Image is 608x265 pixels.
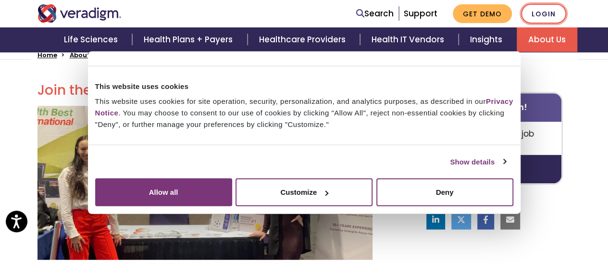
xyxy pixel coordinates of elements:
a: Search [356,7,394,20]
button: Customize [236,178,372,206]
a: Login [521,4,566,24]
h2: Join the Veradigm Team, Change [37,82,372,99]
a: Healthcare Providers [248,27,360,52]
a: Get Demo [453,4,512,23]
a: About Us [517,27,577,52]
a: Support [404,8,437,19]
a: Health Plans + Payers [132,27,247,52]
a: Show details [450,156,506,167]
a: Home [37,50,57,60]
button: Allow all [95,178,232,206]
div: This website uses cookies for site operation, security, personalization, and analytics purposes, ... [95,96,513,130]
div: This website uses cookies [95,80,513,92]
a: Insights [459,27,517,52]
button: Deny [376,178,513,206]
a: About Us [70,50,99,60]
a: Privacy Notice [95,97,513,117]
a: Health IT Vendors [360,27,459,52]
a: Life Sciences [52,27,132,52]
img: Veradigm logo [37,4,122,23]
